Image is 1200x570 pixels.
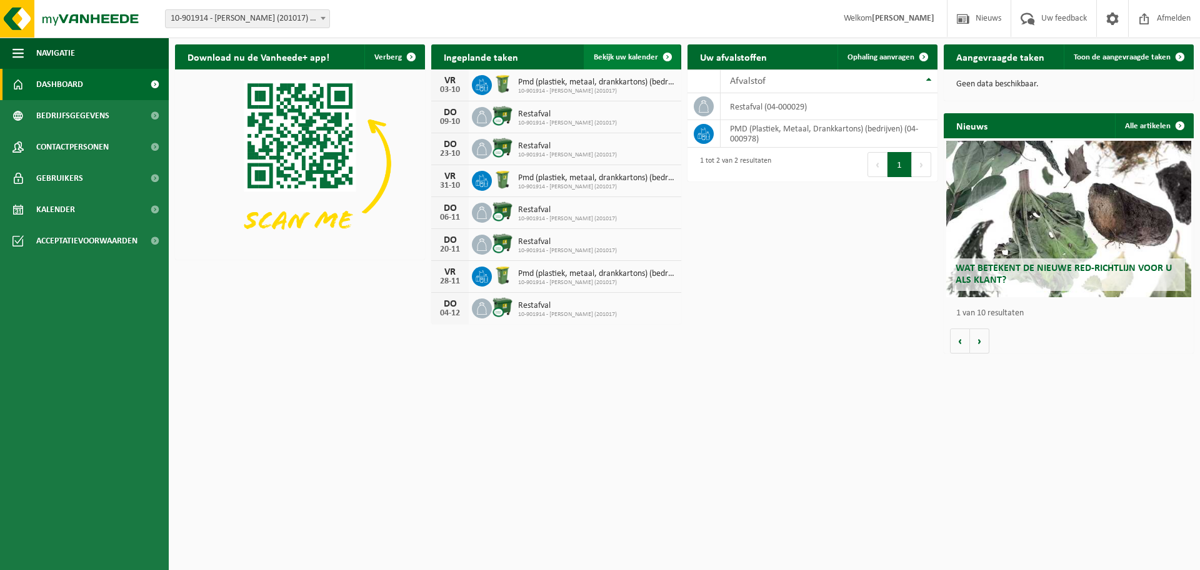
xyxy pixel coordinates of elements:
div: VR [437,76,462,86]
a: Toon de aangevraagde taken [1064,44,1192,69]
span: Pmd (plastiek, metaal, drankkartons) (bedrijven) [518,173,675,183]
span: Pmd (plastiek, metaal, drankkartons) (bedrijven) [518,269,675,279]
h2: Aangevraagde taken [944,44,1057,69]
span: Acceptatievoorwaarden [36,225,137,257]
img: WB-1100-CU [492,105,513,126]
img: WB-0240-HPE-GN-50 [492,169,513,190]
img: WB-0240-HPE-GN-50 [492,73,513,94]
p: Geen data beschikbaar. [956,80,1181,89]
span: Restafval [518,301,617,311]
button: Next [912,152,931,177]
a: Ophaling aanvragen [837,44,936,69]
div: DO [437,235,462,245]
a: Wat betekent de nieuwe RED-richtlijn voor u als klant? [946,141,1191,297]
div: 06-11 [437,213,462,222]
span: Bedrijfsgegevens [36,100,109,131]
span: 10-901914 - [PERSON_NAME] (201017) [518,247,617,255]
button: Previous [867,152,887,177]
img: WB-0240-HPE-GN-50 [492,265,513,286]
div: DO [437,203,462,213]
span: Gebruikers [36,163,83,194]
span: 10-901914 - AVA AALST (201017) - AALST [165,9,330,28]
span: Ophaling aanvragen [847,53,914,61]
span: Toon de aangevraagde taken [1074,53,1171,61]
a: Bekijk uw kalender [584,44,680,69]
div: 31-10 [437,181,462,190]
strong: [PERSON_NAME] [872,14,934,23]
span: Dashboard [36,69,83,100]
span: 10-901914 - [PERSON_NAME] (201017) [518,88,675,95]
span: 10-901914 - [PERSON_NAME] (201017) [518,183,675,191]
h2: Ingeplande taken [431,44,531,69]
div: 20-11 [437,245,462,254]
h2: Nieuws [944,113,1000,138]
button: Volgende [970,328,989,354]
span: Afvalstof [730,76,766,86]
button: 1 [887,152,912,177]
div: 03-10 [437,86,462,94]
div: VR [437,171,462,181]
a: Alle artikelen [1115,113,1192,138]
div: 09-10 [437,118,462,126]
td: restafval (04-000029) [721,93,937,120]
div: VR [437,267,462,277]
div: DO [437,299,462,309]
p: 1 van 10 resultaten [956,309,1187,318]
img: WB-1100-CU [492,297,513,318]
span: Restafval [518,109,617,120]
span: 10-901914 - [PERSON_NAME] (201017) [518,215,617,223]
span: 10-901914 - [PERSON_NAME] (201017) [518,151,617,159]
h2: Download nu de Vanheede+ app! [175,44,342,69]
span: Contactpersonen [36,131,109,163]
span: Kalender [36,194,75,225]
span: 10-901914 - [PERSON_NAME] (201017) [518,120,617,127]
span: Verberg [374,53,402,61]
div: DO [437,108,462,118]
span: 10-901914 - AVA AALST (201017) - AALST [166,10,329,28]
img: WB-1100-CU [492,233,513,254]
span: Bekijk uw kalender [594,53,658,61]
div: 23-10 [437,150,462,158]
div: DO [437,140,462,150]
span: Restafval [518,205,617,215]
img: WB-1100-CU [492,201,513,222]
button: Vorige [950,328,970,354]
div: 28-11 [437,277,462,286]
button: Verberg [364,44,424,69]
div: 04-12 [437,309,462,318]
span: 10-901914 - [PERSON_NAME] (201017) [518,311,617,318]
span: Restafval [518,237,617,247]
td: PMD (Plastiek, Metaal, Drankkartons) (bedrijven) (04-000978) [721,120,937,148]
span: Pmd (plastiek, metaal, drankkartons) (bedrijven) [518,78,675,88]
img: WB-1100-CU [492,137,513,158]
span: 10-901914 - [PERSON_NAME] (201017) [518,279,675,287]
span: Restafval [518,141,617,151]
h2: Uw afvalstoffen [687,44,779,69]
div: 1 tot 2 van 2 resultaten [694,151,771,178]
span: Navigatie [36,38,75,69]
span: Wat betekent de nieuwe RED-richtlijn voor u als klant? [956,263,1172,285]
img: Download de VHEPlus App [175,69,425,257]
